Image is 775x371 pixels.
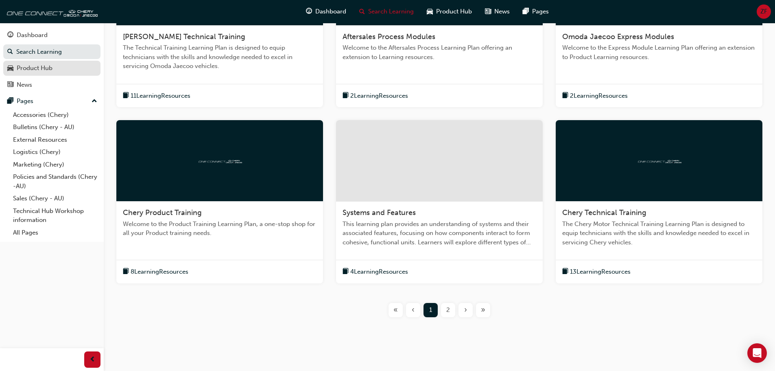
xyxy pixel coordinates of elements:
span: Omoda Jaecoo Express Modules [562,32,674,41]
span: Welcome to the Aftersales Process Learning Plan offering an extension to Learning resources. [343,43,536,61]
span: 11 Learning Resources [131,91,190,101]
button: Next page [457,303,474,317]
span: Welcome to the Product Training Learning Plan, a one-stop shop for all your Product training needs. [123,220,317,238]
a: Systems and FeaturesThis learning plan provides an understanding of systems and their associated ... [336,120,543,283]
a: oneconnectChery Product TrainingWelcome to the Product Training Learning Plan, a one-stop shop fo... [116,120,323,283]
a: Bulletins (Chery - AU) [10,121,100,134]
span: « [393,305,398,315]
button: book-icon11LearningResources [123,91,190,101]
a: External Resources [10,134,100,146]
span: book-icon [562,267,568,277]
button: Page 2 [439,303,457,317]
span: Chery Technical Training [562,208,646,217]
span: Dashboard [315,7,346,16]
span: 8 Learning Resources [131,267,188,277]
button: ZF [757,4,771,19]
img: oneconnect [4,3,98,20]
span: Welcome to the Express Module Learning Plan offering an extension to Product Learning resources. [562,43,756,61]
span: Chery Product Training [123,208,202,217]
span: 13 Learning Resources [570,267,631,277]
span: ‹ [412,305,415,315]
a: Marketing (Chery) [10,158,100,171]
span: book-icon [562,91,568,101]
span: book-icon [343,267,349,277]
span: news-icon [7,81,13,89]
span: book-icon [343,91,349,101]
a: Dashboard [3,28,100,43]
span: The Chery Motor Technical Training Learning Plan is designed to equip technicians with the skills... [562,220,756,247]
a: Logistics (Chery) [10,146,100,158]
span: pages-icon [7,98,13,105]
span: up-icon [92,96,97,107]
div: Dashboard [17,31,48,40]
span: news-icon [485,7,491,17]
button: Pages [3,94,100,109]
button: book-icon2LearningResources [343,91,408,101]
button: book-icon8LearningResources [123,267,188,277]
button: Page 1 [422,303,439,317]
span: search-icon [7,48,13,56]
span: prev-icon [90,355,96,365]
a: Search Learning [3,44,100,59]
span: The Technical Training Learning Plan is designed to equip technicians with the skills and knowled... [123,43,317,71]
span: Pages [532,7,549,16]
button: Previous page [404,303,422,317]
span: This learning plan provides an understanding of systems and their associated features, focusing o... [343,220,536,247]
span: Search Learning [368,7,414,16]
span: › [464,305,467,315]
span: News [494,7,510,16]
span: Aftersales Process Modules [343,32,435,41]
a: Product Hub [3,61,100,76]
span: » [481,305,485,315]
a: news-iconNews [478,3,516,20]
img: oneconnect [637,157,681,165]
a: Technical Hub Workshop information [10,205,100,226]
button: book-icon4LearningResources [343,267,408,277]
a: Sales (Chery - AU) [10,192,100,205]
span: 4 Learning Resources [350,267,408,277]
a: News [3,77,100,92]
span: ZF [760,7,767,16]
div: Open Intercom Messenger [747,343,767,363]
span: Systems and Features [343,208,416,217]
a: search-iconSearch Learning [353,3,420,20]
button: First page [387,303,404,317]
span: book-icon [123,91,129,101]
a: oneconnectChery Technical TrainingThe Chery Motor Technical Training Learning Plan is designed to... [556,120,762,283]
button: Last page [474,303,492,317]
span: Product Hub [436,7,472,16]
span: book-icon [123,267,129,277]
span: [PERSON_NAME] Technical Training [123,32,245,41]
div: Product Hub [17,64,52,73]
span: guage-icon [7,32,13,39]
a: Accessories (Chery) [10,109,100,121]
span: 2 [446,305,450,315]
a: guage-iconDashboard [299,3,353,20]
button: book-icon13LearningResources [562,267,631,277]
img: oneconnect [197,157,242,165]
button: DashboardSearch LearningProduct HubNews [3,26,100,94]
a: All Pages [10,226,100,239]
a: pages-iconPages [516,3,555,20]
span: 2 Learning Resources [350,91,408,101]
span: 1 [429,305,432,315]
button: book-icon2LearningResources [562,91,628,101]
a: car-iconProduct Hub [420,3,478,20]
div: Pages [17,97,33,106]
span: pages-icon [523,7,529,17]
span: car-icon [7,65,13,72]
div: News [17,80,32,90]
span: car-icon [427,7,433,17]
span: guage-icon [306,7,312,17]
a: Policies and Standards (Chery -AU) [10,171,100,192]
span: search-icon [359,7,365,17]
span: 2 Learning Resources [570,91,628,101]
